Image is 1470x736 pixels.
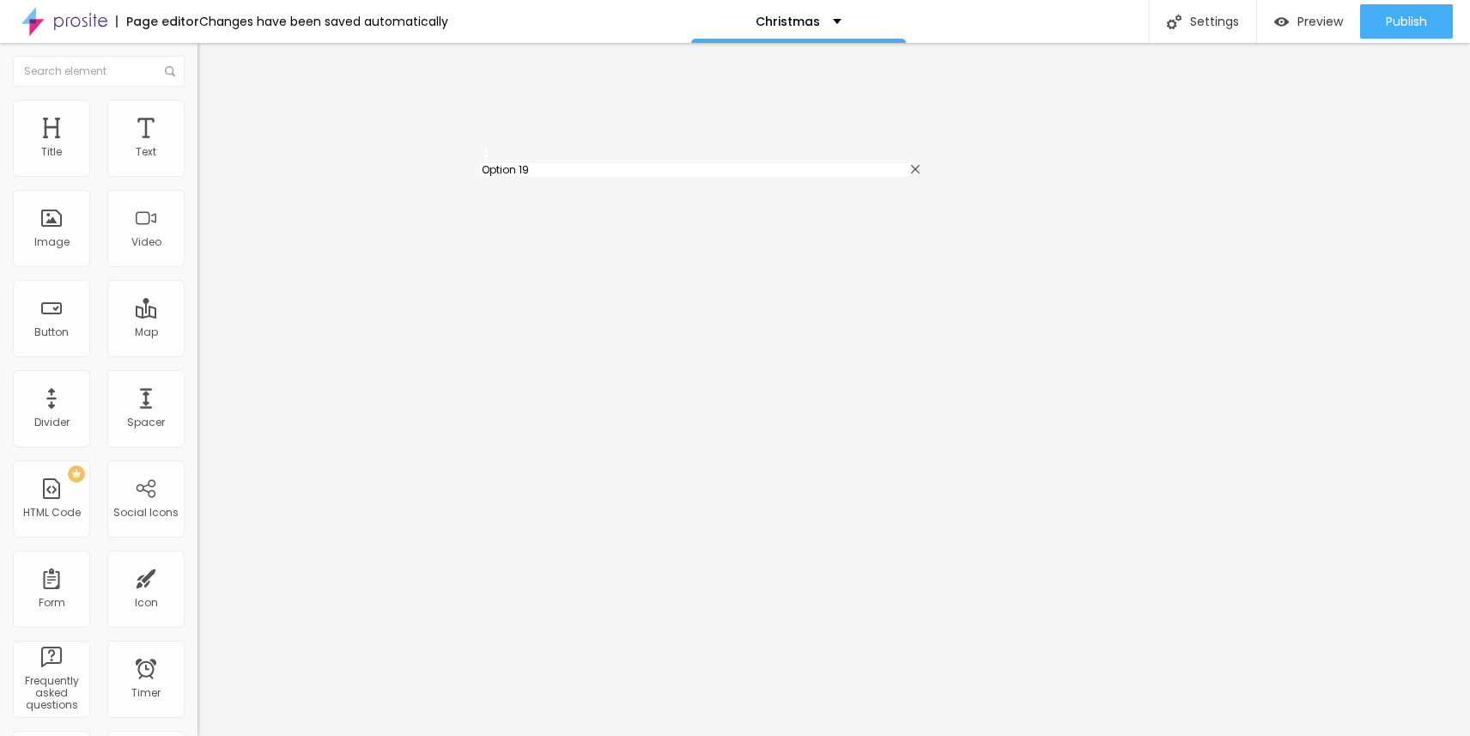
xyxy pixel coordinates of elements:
[136,146,156,158] div: Text
[135,597,158,609] div: Icon
[41,146,62,158] div: Title
[34,326,69,338] div: Button
[135,326,158,338] div: Map
[1274,15,1289,29] img: view-1.svg
[131,236,161,248] div: Video
[13,56,185,87] input: Search element
[131,687,161,699] div: Timer
[165,66,175,76] img: Icone
[1257,4,1360,39] button: Preview
[199,15,448,27] div: Changes have been saved automatically
[127,417,165,429] div: Spacer
[116,15,199,27] div: Page editor
[34,236,70,248] div: Image
[1297,15,1343,28] span: Preview
[34,417,70,429] div: Divider
[113,507,179,519] div: Social Icons
[17,675,85,712] div: Frequently asked questions
[1386,15,1427,28] span: Publish
[23,507,81,519] div: HTML Code
[1360,4,1453,39] button: Publish
[39,597,65,609] div: Form
[756,15,820,27] p: Christmas
[1167,15,1181,29] img: Icone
